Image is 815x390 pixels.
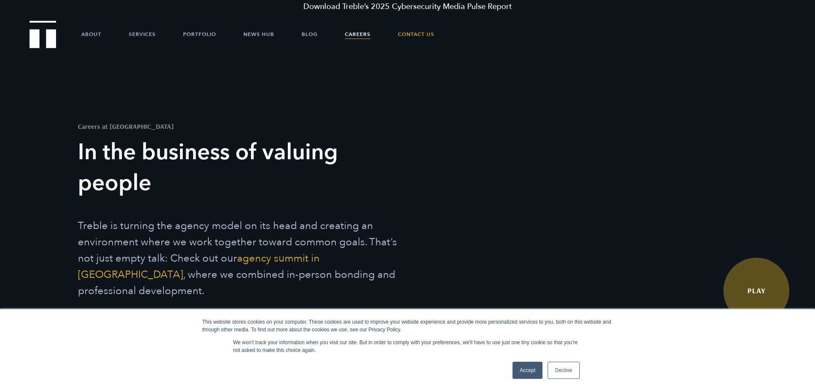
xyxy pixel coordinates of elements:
a: Contact Us [398,21,434,47]
a: Accept [513,362,543,379]
a: News Hub [243,21,274,47]
a: Treble Homepage [30,21,56,48]
img: Treble logo [30,21,56,48]
h3: In the business of valuing people [78,137,405,199]
h1: Careers at [GEOGRAPHIC_DATA] [78,123,405,130]
a: Decline [548,362,579,379]
a: About [81,21,101,47]
p: We won't track your information when you visit our site. But in order to comply with your prefere... [233,339,582,354]
a: Services [129,21,156,47]
a: Careers [345,21,370,47]
a: Watch Video [723,258,789,324]
a: Blog [302,21,317,47]
p: Treble is turning the agency model on its head and creating an environment where we work together... [78,218,405,299]
a: Portfolio [183,21,216,47]
div: This website stores cookies on your computer. These cookies are used to improve your website expe... [202,318,613,333]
